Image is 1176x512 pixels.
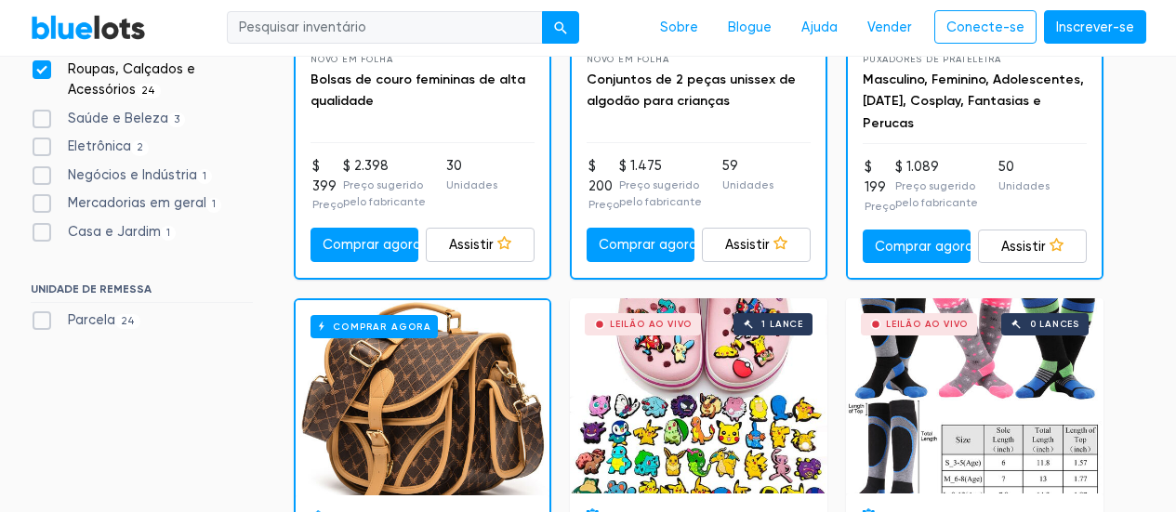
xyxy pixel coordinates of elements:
font: 59 [722,158,738,174]
a: Conecte-se [934,10,1037,45]
a: Conjuntos de 2 peças unissex de algodão para crianças [587,72,796,110]
font: Leilão ao vivo [886,319,968,330]
font: $ 199 [865,159,886,195]
font: Unidades [722,178,773,191]
font: UNIDADE DE REMESSA [31,282,152,295]
font: 1 [212,198,216,210]
a: Comprar agora [863,230,971,264]
a: Comprar agora [311,228,419,262]
font: $ 2.398 [343,158,389,174]
font: Puxadores de prateleira [863,54,1000,64]
a: Vender [852,10,927,46]
font: 24 [141,85,155,97]
font: 50 [998,159,1014,175]
a: Inscrever-se [1044,10,1146,45]
font: Inscrever-se [1056,20,1134,35]
font: Blogue [728,20,772,35]
font: Unidades [446,178,497,191]
a: Assistir [702,228,811,262]
font: Comprar agora [333,322,431,333]
font: 30 [446,158,462,174]
font: Preço [588,198,619,211]
font: $ 399 [312,158,337,194]
a: Masculino, Feminino, Adolescentes, [DATE], Cosplay, Fantasias e Perucas [863,72,1084,132]
font: Assistir [449,237,494,253]
font: Preço sugerido pelo fabricante [619,178,702,208]
a: Assistir [978,230,1087,264]
font: $ 200 [588,158,613,194]
font: Preço sugerido pelo fabricante [895,179,978,209]
input: Pesquisar inventário [227,11,543,45]
font: 0 lances [1030,319,1079,330]
a: Ajuda [786,10,852,46]
a: Assistir [426,228,535,262]
font: Novo em folha [311,54,392,64]
font: 3 [174,113,179,125]
font: Mercadorias em geral [68,195,206,211]
a: Blogue [713,10,786,46]
font: Eletrônica [68,138,131,154]
font: Ajuda [801,20,838,35]
font: Unidades [998,179,1050,192]
font: Preço [865,200,895,213]
font: Sobre [660,20,698,35]
font: Assistir [1001,238,1046,254]
font: Comprar agora [323,237,421,253]
font: Leilão ao vivo [610,319,692,330]
font: Negócios e Indústria [68,167,197,183]
font: 1 lance [761,319,803,330]
font: Conecte-se [946,20,1024,35]
a: Leilão ao vivo 0 lances [846,298,1103,493]
font: 2 [137,141,143,153]
font: Preço [312,198,343,211]
font: Parcela [68,312,115,328]
font: Comprar agora [875,238,973,254]
font: Comprar agora [599,237,697,253]
font: Preço sugerido pelo fabricante [343,178,426,208]
font: $ 1.475 [619,158,662,174]
a: Comprar agora [587,228,695,262]
font: Saúde e Beleza [68,111,168,126]
font: Casa e Jardim [68,224,161,240]
font: 24 [121,315,135,327]
font: Roupas, Calçados e Acessórios [68,61,195,98]
a: Leilão ao vivo 1 lance [570,298,827,493]
a: Sobre [645,10,713,46]
font: Assistir [725,237,770,253]
font: $ 1.089 [895,159,939,175]
font: Vender [867,20,912,35]
a: Bolsas de couro femininas de alta qualidade [311,72,525,110]
font: 1 [203,170,206,182]
font: Novo em folha [587,54,668,64]
font: 1 [166,227,170,239]
a: Comprar agora [296,300,549,495]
